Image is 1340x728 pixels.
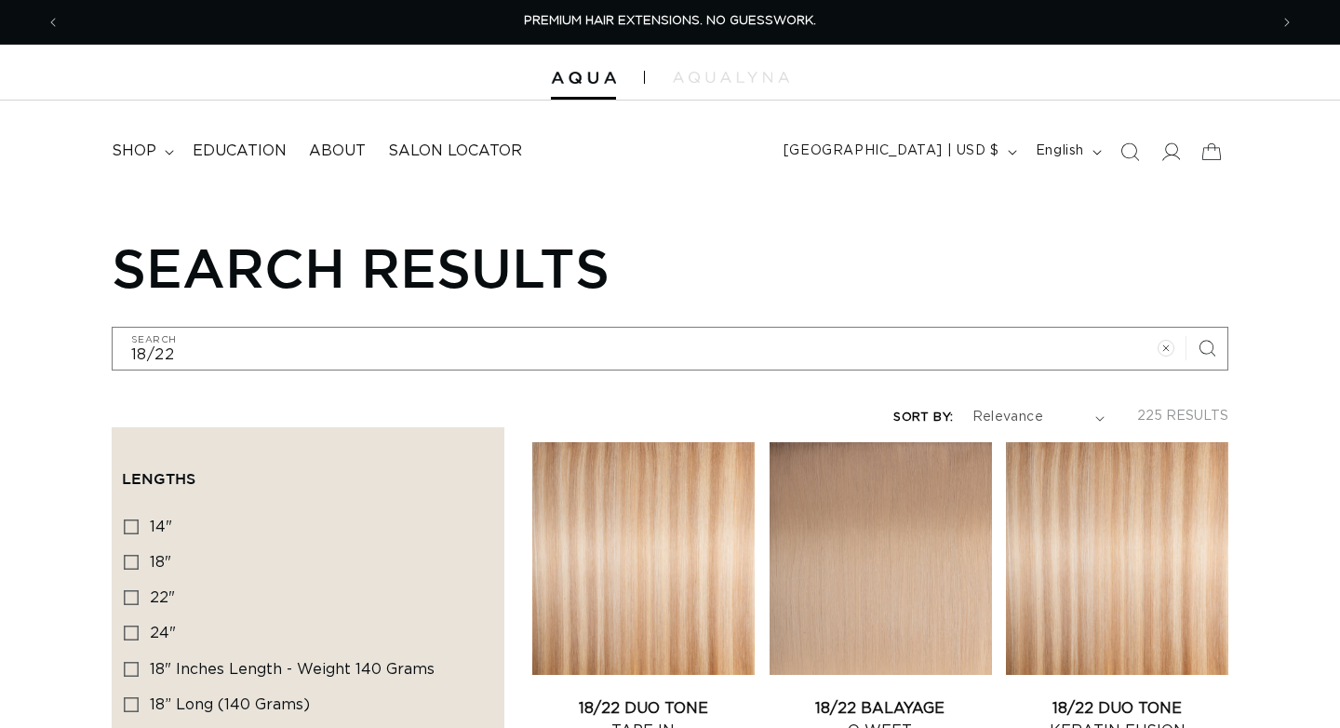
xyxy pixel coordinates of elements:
[551,72,616,85] img: Aqua Hair Extensions
[524,15,816,27] span: PREMIUM HAIR EXTENSIONS. NO GUESSWORK.
[1109,131,1150,172] summary: Search
[113,328,1227,370] input: Search
[298,130,377,172] a: About
[150,626,176,640] span: 24"
[784,142,999,161] span: [GEOGRAPHIC_DATA] | USD $
[1137,410,1228,423] span: 225 results
[1025,134,1109,169] button: English
[1266,5,1307,40] button: Next announcement
[309,142,366,161] span: About
[100,130,181,172] summary: shop
[33,5,74,40] button: Previous announcement
[150,519,172,534] span: 14"
[388,142,522,161] span: Salon Locator
[112,142,156,161] span: shop
[193,142,287,161] span: Education
[150,697,310,712] span: 18” Long (140 grams)
[181,130,298,172] a: Education
[150,590,175,605] span: 22"
[673,72,789,83] img: aqualyna.com
[112,236,1228,299] h1: Search results
[150,662,435,677] span: 18" Inches length - Weight 140 grams
[1146,328,1186,369] button: Clear search term
[377,130,533,172] a: Salon Locator
[772,134,1025,169] button: [GEOGRAPHIC_DATA] | USD $
[1036,142,1084,161] span: English
[122,438,494,505] summary: Lengths (0 selected)
[150,555,171,570] span: 18"
[893,411,953,424] label: Sort by:
[122,470,195,487] span: Lengths
[1186,328,1227,369] button: Search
